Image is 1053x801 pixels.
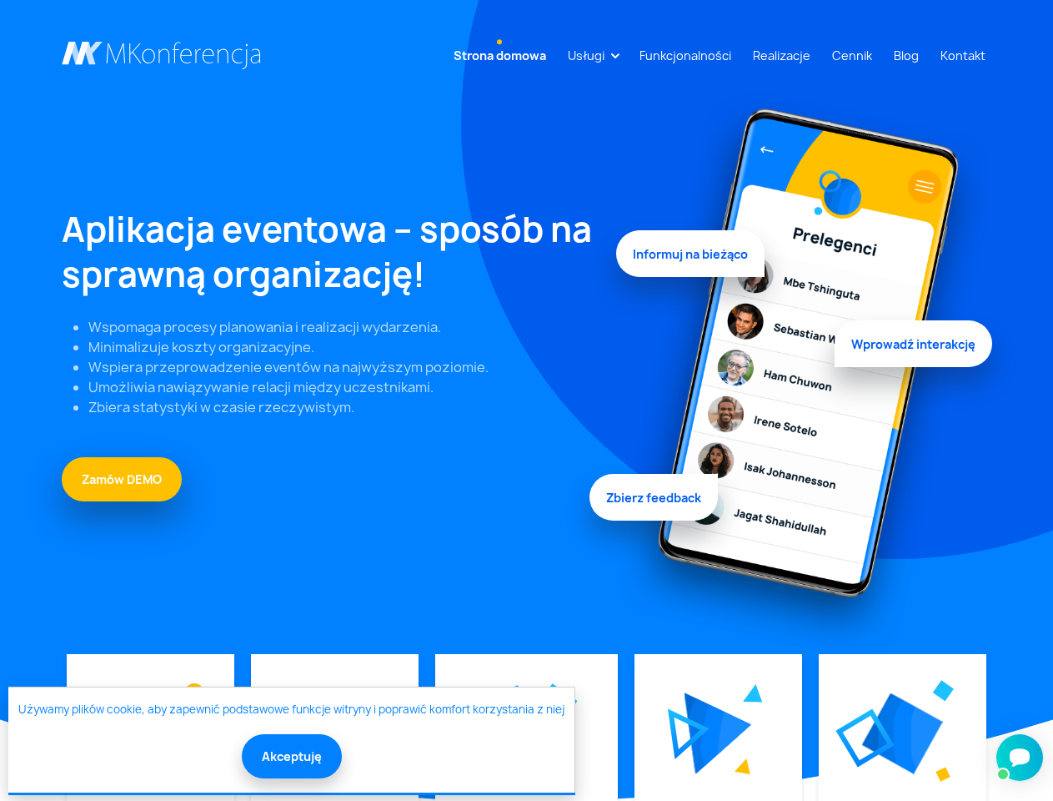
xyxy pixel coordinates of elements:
[616,93,992,654] img: Graficzny element strony
[996,734,1043,781] iframe: Smartsupp widget button
[88,337,596,357] li: Minimalizuje koszty organizacyjne.
[242,734,342,778] button: Akceptuję
[88,377,596,397] li: Umożliwia nawiązywanie relacji między uczestnikami.
[447,40,553,71] a: Strona domowa
[88,397,596,417] li: Zbiera statystyki w czasie rzeczywistym.
[88,317,596,337] li: Wspomaga procesy planowania i realizacji wydarzenia.
[544,683,578,713] img: Graficzny element strony
[633,40,738,71] a: Funkcjonalności
[668,708,710,759] img: Graficzny element strony
[561,40,611,71] a: Usługi
[862,693,943,774] img: Graficzny element strony
[933,681,955,703] img: Graficzny element strony
[746,40,817,71] a: Realizacje
[589,470,718,516] span: Zbierz feedback
[743,683,763,703] img: Graficzny element strony
[62,207,596,297] h1: Aplikacja eventowa – sposób na sprawną organizację!
[835,316,992,363] span: Wprowadź interakcję
[934,40,992,71] a: Kontakt
[616,235,765,282] span: Informuj na bieżąco
[184,683,204,703] img: Graficzny element strony
[835,708,895,768] img: Graficzny element strony
[62,457,182,501] a: Zamów DEMO
[88,357,596,377] li: Wspiera przeprowadzenie eventów na najwyższym poziomie.
[684,693,752,774] img: Graficzny element strony
[887,40,925,71] a: Blog
[825,40,879,71] a: Cennik
[935,767,950,782] img: Graficzny element strony
[18,702,564,718] a: Używamy plików cookie, aby zapewnić podstawowe funkcje witryny i poprawić komfort korzystania z niej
